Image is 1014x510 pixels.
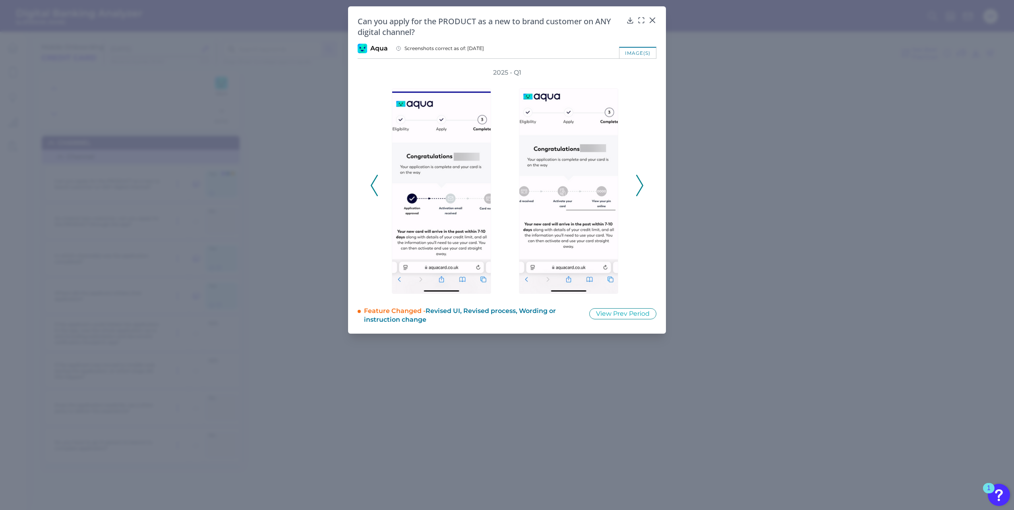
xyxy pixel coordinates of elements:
h3: 2025 - Q1 [493,68,521,77]
span: Revised UI, Revised process, Wording or instruction change [364,307,556,323]
h2: Can you apply for the PRODUCT as a new to brand customer on ANY digital channel? [358,16,623,37]
button: Open Resource Center, 1 new notification [988,484,1010,506]
div: Feature Changed - [364,303,579,324]
button: View Prev Period [589,308,656,319]
span: Screenshots correct as of: [DATE] [404,45,484,52]
div: image(s) [619,47,656,58]
span: Aqua [370,44,388,53]
img: Aqua [358,44,367,53]
img: AQUA-UK-Q1-25-CC-ONB-044.png [519,88,618,294]
img: AQUA-UK-Q1-25-CC-ONB-043.png [392,88,491,294]
div: 1 [987,488,991,498]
